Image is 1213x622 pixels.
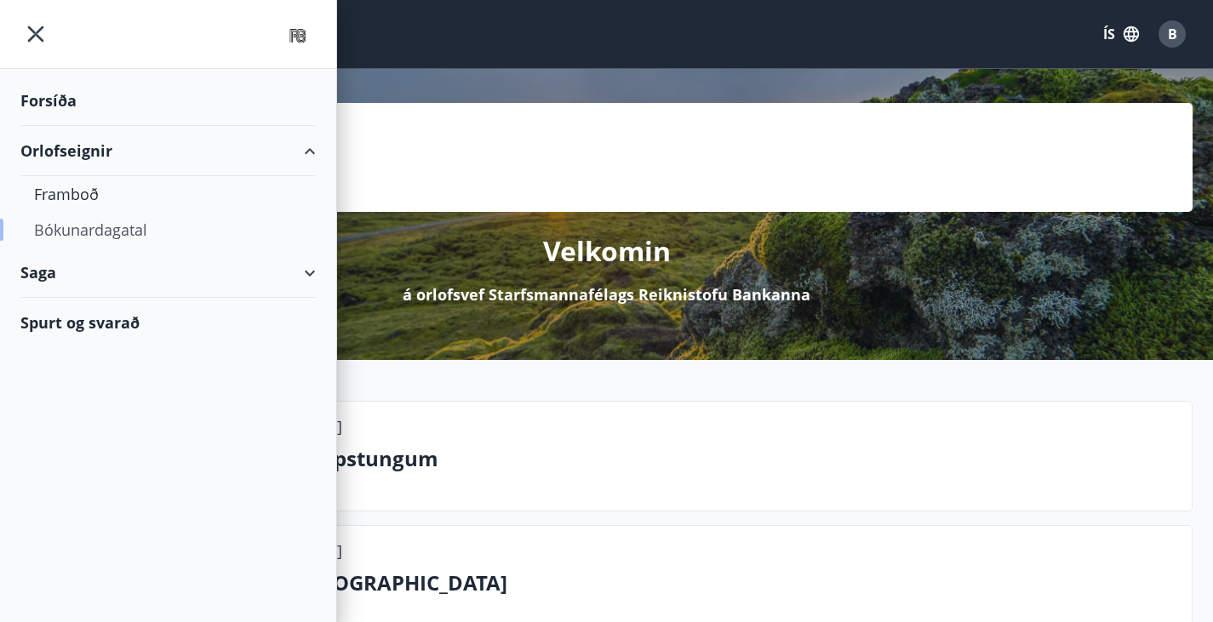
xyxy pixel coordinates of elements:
[146,568,1178,597] p: Hörpuland 14 - [GEOGRAPHIC_DATA]
[279,19,316,53] img: union_logo
[1168,25,1177,43] span: B
[34,212,302,248] div: Bókunardagatal
[20,298,316,347] div: Spurt og svarað
[1152,14,1193,54] button: B
[20,248,316,298] div: Saga
[20,126,316,176] div: Orlofseignir
[34,176,302,212] div: Framboð
[403,283,810,305] p: á orlofsvef Starfsmannafélags Reiknistofu Bankanna
[146,444,1178,473] p: Brekkubær - Biskupstungum
[20,76,316,126] div: Forsíða
[1094,19,1148,49] button: ÍS
[543,232,671,270] p: Velkomin
[20,19,51,49] button: menu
